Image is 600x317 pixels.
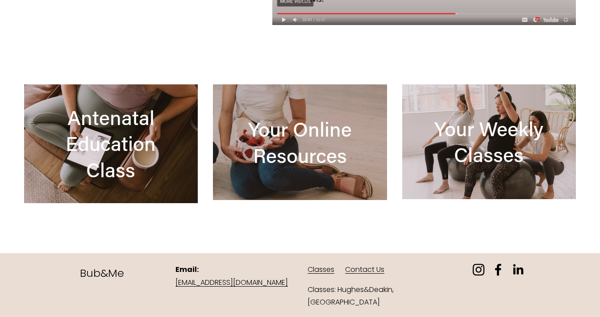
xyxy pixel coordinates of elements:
[512,263,524,276] a: LinkedIn
[492,263,504,276] a: facebook-unauth
[308,284,425,309] p: Classes: Hughes&Deakin, [GEOGRAPHIC_DATA]
[345,263,384,276] a: Contact Us
[175,276,288,289] a: [EMAIL_ADDRESS][DOMAIN_NAME]
[308,263,334,276] a: Classes
[472,263,485,276] a: instagram-unauth
[43,263,160,283] p: Bub&Me
[175,264,199,275] strong: Email:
